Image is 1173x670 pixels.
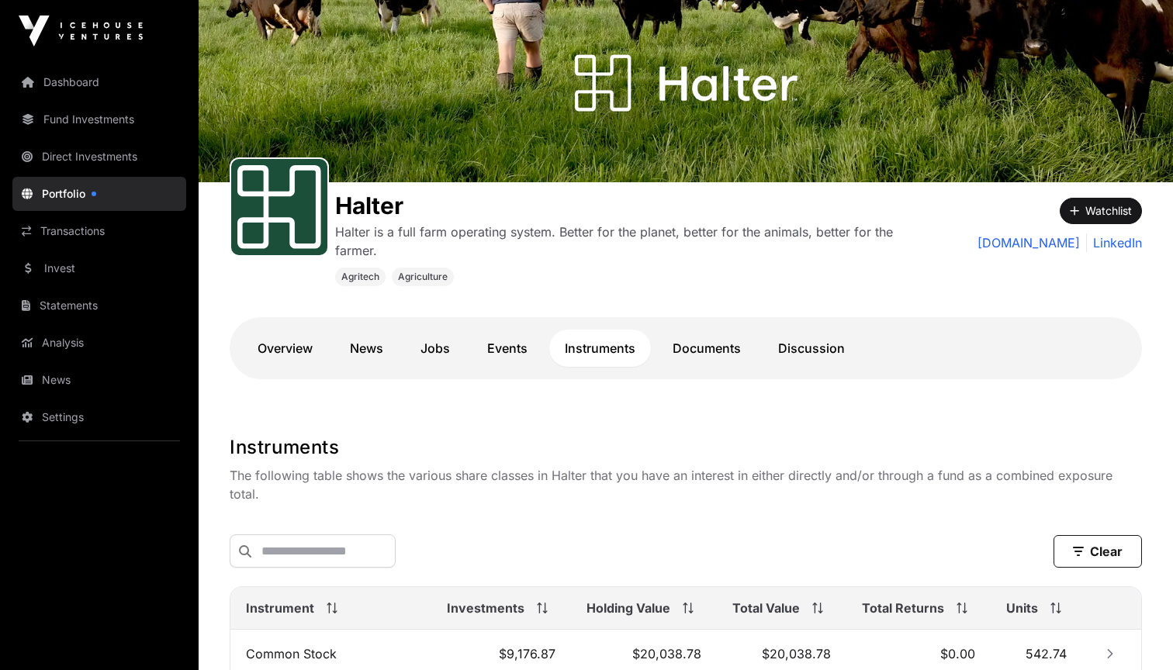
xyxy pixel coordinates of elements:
[1054,535,1142,568] button: Clear
[1026,646,1067,661] span: 542.74
[472,330,543,367] a: Events
[447,599,524,617] span: Investments
[335,192,914,219] h1: Halter
[977,233,1080,252] a: [DOMAIN_NAME]
[12,251,186,285] a: Invest
[398,271,448,283] span: Agriculture
[242,330,328,367] a: Overview
[12,140,186,174] a: Direct Investments
[1086,233,1142,252] a: LinkedIn
[242,330,1130,367] nav: Tabs
[586,599,670,617] span: Holding Value
[12,214,186,248] a: Transactions
[335,223,914,260] p: Halter is a full farm operating system. Better for the planet, better for the animals, better for...
[549,330,651,367] a: Instruments
[1006,599,1038,617] span: Units
[12,177,186,211] a: Portfolio
[1095,596,1173,670] iframe: Chat Widget
[862,599,944,617] span: Total Returns
[341,271,379,283] span: Agritech
[657,330,756,367] a: Documents
[12,288,186,323] a: Statements
[1060,198,1142,224] button: Watchlist
[19,16,143,47] img: Icehouse Ventures Logo
[405,330,465,367] a: Jobs
[12,363,186,397] a: News
[246,599,314,617] span: Instrument
[230,466,1142,503] p: The following table shows the various share classes in Halter that you have an interest in either...
[230,435,1142,460] h1: Instruments
[334,330,399,367] a: News
[237,165,321,249] img: Halter-Favicon.svg
[12,65,186,99] a: Dashboard
[763,330,860,367] a: Discussion
[12,102,186,136] a: Fund Investments
[732,599,800,617] span: Total Value
[12,326,186,360] a: Analysis
[12,400,186,434] a: Settings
